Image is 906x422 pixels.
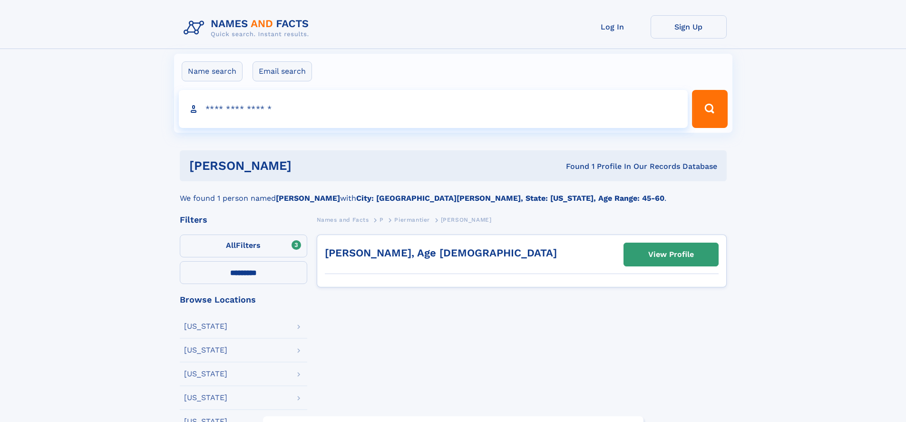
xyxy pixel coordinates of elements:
[180,15,317,41] img: Logo Names and Facts
[648,244,694,265] div: View Profile
[441,216,492,223] span: [PERSON_NAME]
[394,216,430,223] span: Piermantier
[184,370,227,378] div: [US_STATE]
[180,181,727,204] div: We found 1 person named with .
[651,15,727,39] a: Sign Up
[182,61,243,81] label: Name search
[184,323,227,330] div: [US_STATE]
[184,346,227,354] div: [US_STATE]
[179,90,688,128] input: search input
[624,243,718,266] a: View Profile
[575,15,651,39] a: Log In
[356,194,664,203] b: City: [GEOGRAPHIC_DATA][PERSON_NAME], State: [US_STATE], Age Range: 45-60
[180,295,307,304] div: Browse Locations
[180,235,307,257] label: Filters
[184,394,227,402] div: [US_STATE]
[380,216,384,223] span: P
[189,160,429,172] h1: [PERSON_NAME]
[180,216,307,224] div: Filters
[380,214,384,226] a: P
[253,61,312,81] label: Email search
[226,241,236,250] span: All
[429,161,717,172] div: Found 1 Profile In Our Records Database
[317,214,369,226] a: Names and Facts
[325,247,557,259] a: [PERSON_NAME], Age [DEMOGRAPHIC_DATA]
[394,214,430,226] a: Piermantier
[276,194,340,203] b: [PERSON_NAME]
[692,90,727,128] button: Search Button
